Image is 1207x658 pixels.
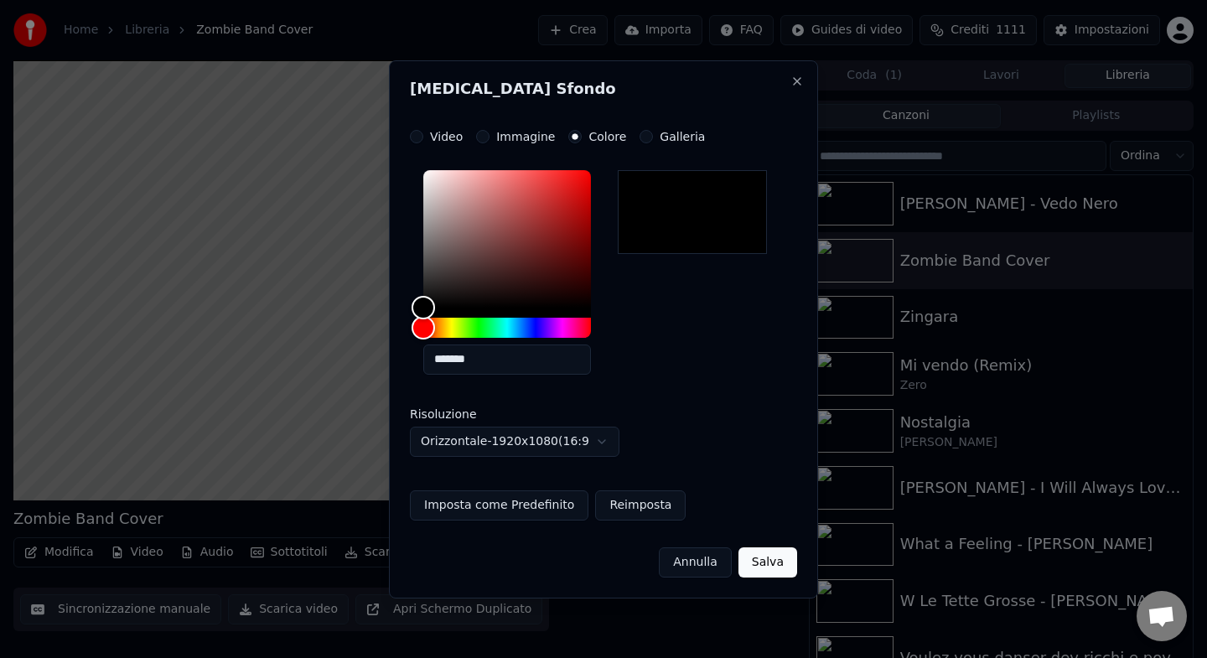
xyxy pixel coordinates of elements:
label: Risoluzione [410,408,578,420]
div: Color [423,170,591,308]
button: Annulla [659,547,732,578]
div: Hue [423,318,591,338]
label: Galleria [660,131,705,142]
button: Imposta come Predefinito [410,490,588,521]
label: Video [430,131,463,142]
label: Immagine [496,131,555,142]
button: Reimposta [595,490,686,521]
h2: [MEDICAL_DATA] Sfondo [410,81,797,96]
label: Colore [588,131,626,142]
button: Salva [738,547,797,578]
